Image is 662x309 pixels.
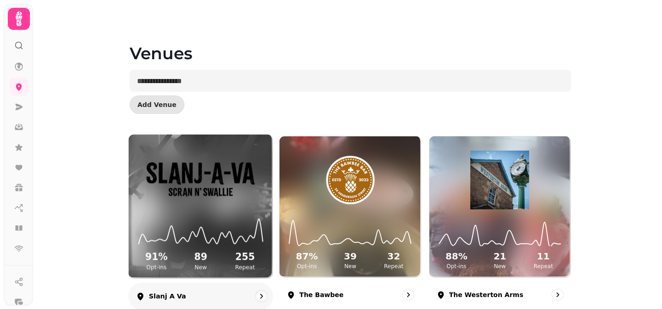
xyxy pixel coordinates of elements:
[130,22,571,62] h1: Venues
[480,250,519,263] h2: 21
[136,264,177,271] p: Opt-ins
[287,250,326,263] h2: 87 %
[331,250,370,263] h2: 39
[137,101,177,108] span: Add Venue
[437,263,476,270] p: Opt-ins
[181,251,221,264] h2: 89
[147,149,255,209] img: Slanj A Va
[429,136,571,308] a: The Westerton ArmsThe Westerton Arms88%Opt-ins21New11RepeatThe Westerton Arms
[524,263,563,270] p: Repeat
[136,251,177,264] h2: 91 %
[279,136,421,308] a: The BawbeeThe Bawbee87%Opt-ins39New32RepeatThe Bawbee
[553,290,562,299] svg: go to
[437,250,476,263] h2: 88 %
[287,263,326,270] p: Opt-ins
[225,251,265,264] h2: 255
[181,264,221,271] p: New
[331,263,370,270] p: New
[404,290,413,299] svg: go to
[299,290,343,299] p: The Bawbee
[374,263,413,270] p: Repeat
[449,290,524,299] p: The Westerton Arms
[374,250,413,263] h2: 32
[447,151,553,209] img: The Westerton Arms
[149,292,186,301] p: Slanj A Va
[524,250,563,263] h2: 11
[130,96,184,114] button: Add Venue
[297,151,403,209] img: The Bawbee
[480,263,519,270] p: New
[257,292,266,301] svg: go to
[225,264,265,271] p: Repeat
